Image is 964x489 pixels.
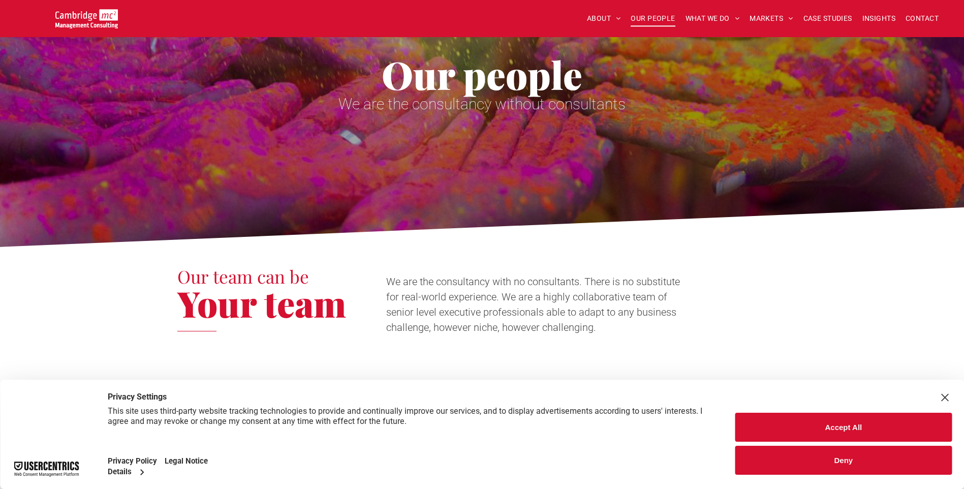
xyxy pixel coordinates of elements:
[626,11,680,26] a: OUR PEOPLE
[177,373,277,403] span: Directors
[55,9,118,28] img: Go to Homepage
[857,11,900,26] a: INSIGHTS
[900,11,944,26] a: CONTACT
[582,11,626,26] a: ABOUT
[338,95,626,113] span: We are the consultancy without consultants
[55,11,118,21] a: Your Business Transformed | Cambridge Management Consulting
[177,264,309,288] span: Our team can be
[744,11,798,26] a: MARKETS
[386,276,680,333] span: We are the consultancy with no consultants. There is no substitute for real-world experience. We ...
[177,279,346,327] span: Your team
[798,11,857,26] a: CASE STUDIES
[382,49,582,100] span: Our people
[680,11,745,26] a: WHAT WE DO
